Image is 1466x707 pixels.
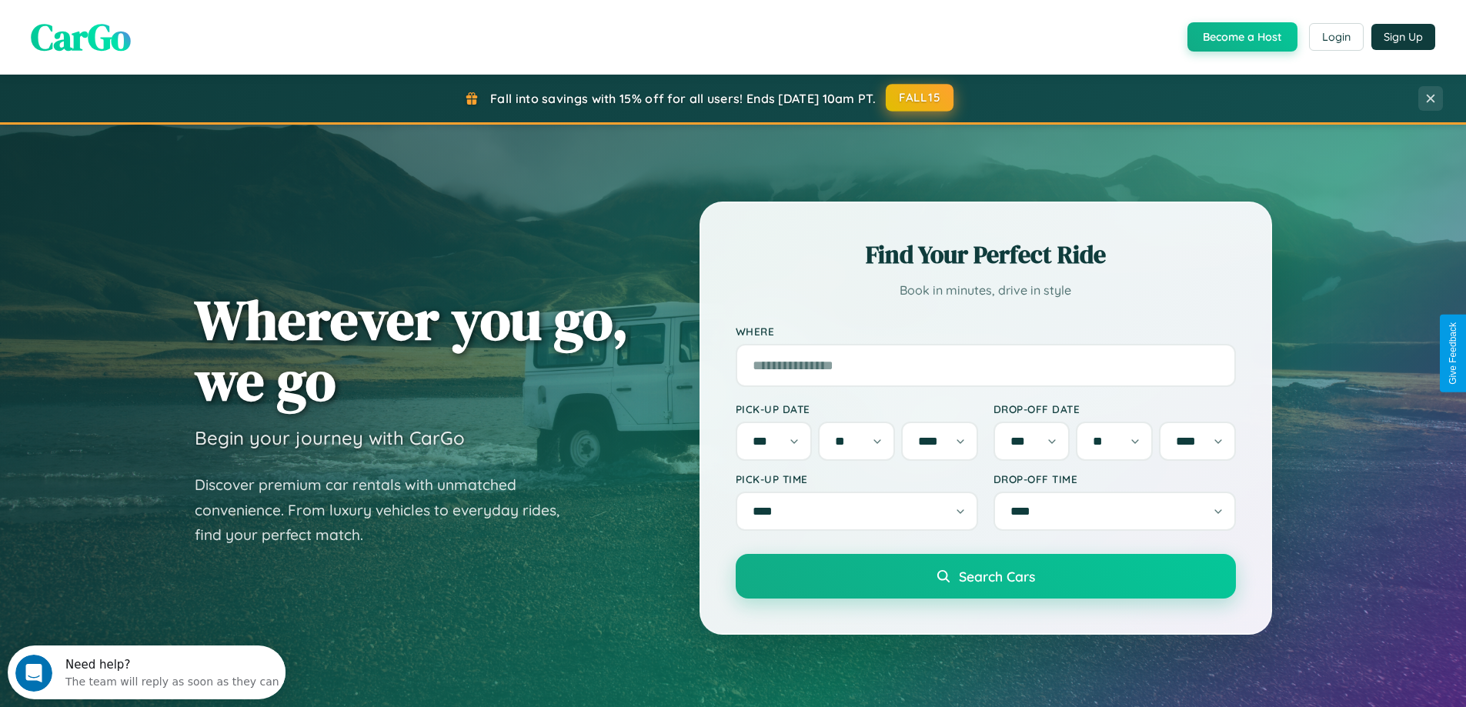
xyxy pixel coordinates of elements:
[8,645,286,699] iframe: Intercom live chat discovery launcher
[736,279,1236,302] p: Book in minutes, drive in style
[1371,24,1435,50] button: Sign Up
[490,91,876,106] span: Fall into savings with 15% off for all users! Ends [DATE] 10am PT.
[736,402,978,415] label: Pick-up Date
[195,472,579,548] p: Discover premium car rentals with unmatched convenience. From luxury vehicles to everyday rides, ...
[1309,23,1364,51] button: Login
[195,289,629,411] h1: Wherever you go, we go
[58,13,272,25] div: Need help?
[58,25,272,42] div: The team will reply as soon as they can
[993,472,1236,485] label: Drop-off Time
[886,84,953,112] button: FALL15
[1448,322,1458,385] div: Give Feedback
[959,568,1035,585] span: Search Cars
[736,238,1236,272] h2: Find Your Perfect Ride
[736,472,978,485] label: Pick-up Time
[736,325,1236,338] label: Where
[993,402,1236,415] label: Drop-off Date
[195,426,465,449] h3: Begin your journey with CarGo
[1187,22,1297,52] button: Become a Host
[31,12,131,62] span: CarGo
[6,6,286,48] div: Open Intercom Messenger
[15,655,52,692] iframe: Intercom live chat
[736,554,1236,599] button: Search Cars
